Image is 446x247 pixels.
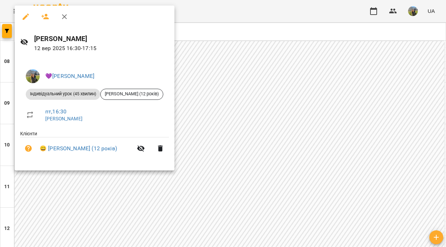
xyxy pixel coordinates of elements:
a: 💜[PERSON_NAME] [45,73,94,79]
a: 😀 [PERSON_NAME] (12 років) [40,144,117,153]
span: Індивідуальний урок (45 хвилин) [26,91,100,97]
a: пт , 16:30 [45,108,66,115]
a: [PERSON_NAME] [45,116,83,121]
h6: [PERSON_NAME] [34,33,169,44]
div: [PERSON_NAME] (12 років) [100,89,163,100]
img: f0a73d492ca27a49ee60cd4b40e07bce.jpeg [26,69,40,83]
span: [PERSON_NAME] (12 років) [101,91,163,97]
p: 12 вер 2025 16:30 - 17:15 [34,44,169,53]
button: Візит ще не сплачено. Додати оплату? [20,140,37,157]
ul: Клієнти [20,130,169,162]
